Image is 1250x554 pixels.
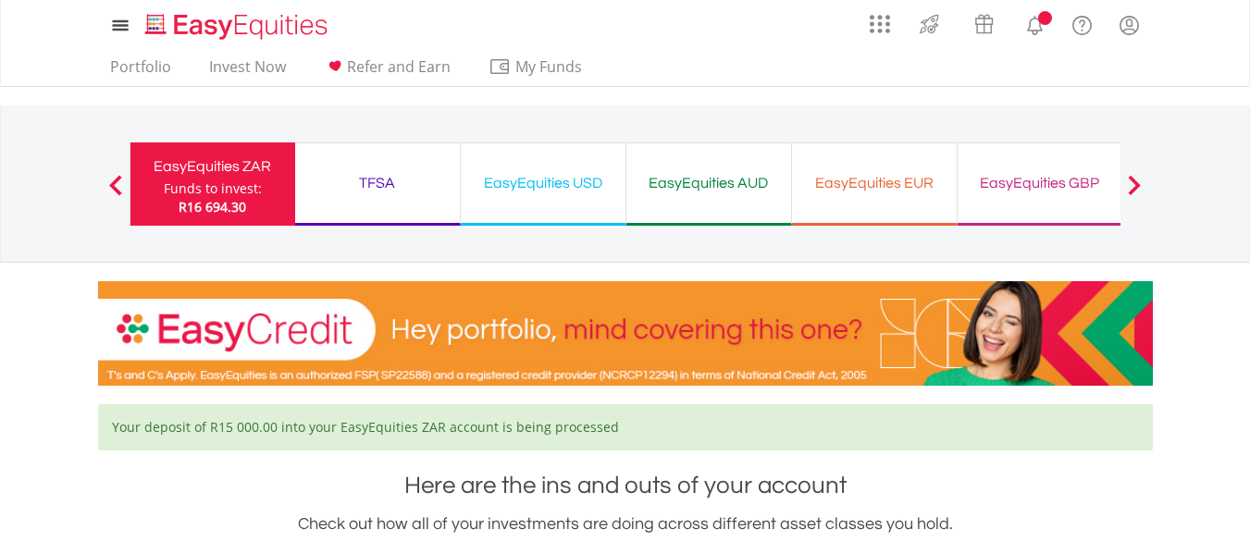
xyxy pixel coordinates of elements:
div: Funds to invest: [164,179,262,198]
div: EasyEquities AUD [637,170,780,196]
img: EasyCredit Promotion Banner [98,281,1153,386]
img: thrive-v2.svg [914,9,945,39]
span: R16 694.30 [179,198,246,215]
div: TFSA [306,170,449,196]
div: EasyEquities GBP [969,170,1111,196]
span: Your deposit of R15 000.00 into your EasyEquities ZAR account is being processed [112,418,619,436]
a: Invest Now [202,57,293,86]
span: Refer and Earn [347,56,451,77]
button: Next [1116,184,1153,203]
a: Home page [138,5,335,42]
div: EasyEquities EUR [803,170,946,196]
a: Portfolio [103,57,179,86]
a: Notifications [1011,5,1058,42]
a: Refer and Earn [316,57,458,86]
img: EasyEquities_Logo.png [142,11,335,42]
button: Previous [97,184,134,203]
a: FAQ's and Support [1058,5,1106,42]
span: My Funds [489,55,610,79]
div: EasyEquities USD [472,170,614,196]
div: EasyEquities ZAR [142,154,284,179]
a: My Profile [1106,5,1153,45]
a: Vouchers [957,5,1011,39]
h1: Here are the ins and outs of your account [98,469,1153,502]
a: AppsGrid [858,5,902,34]
img: grid-menu-icon.svg [870,14,890,34]
img: vouchers-v2.svg [969,9,999,39]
